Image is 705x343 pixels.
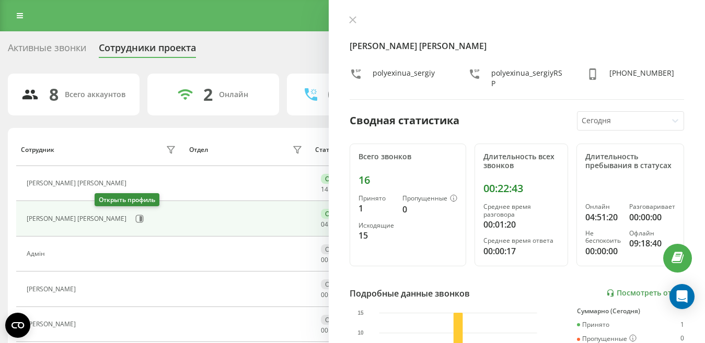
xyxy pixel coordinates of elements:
div: Пропущенные [402,195,457,203]
div: Среднее время разговора [483,203,559,218]
div: Open Intercom Messenger [669,284,695,309]
div: Не беспокоить [585,230,621,245]
div: 1 [359,202,394,215]
div: Статус [315,146,336,153]
div: 00:00:00 [585,245,621,257]
div: 00:00:17 [483,245,559,257]
div: Онлайн [219,90,248,99]
div: Принято [359,195,394,202]
div: [PERSON_NAME] [27,286,78,293]
div: 16 [359,174,457,186]
a: Посмотреть отчет [606,289,684,298]
div: : : [321,256,346,264]
div: Среднее время ответа [483,237,559,244]
div: Сотрудник [21,146,54,153]
div: 0 [402,203,457,216]
div: 2 [203,85,213,104]
div: polyexinua_sergiy [373,68,435,89]
div: [PHONE_NUMBER] [609,68,674,89]
div: Открыть профиль [95,193,159,206]
div: polyexinua_sergiyRSP [491,68,566,89]
div: Длительность всех звонков [483,152,559,170]
div: 0 [680,335,684,343]
text: 10 [357,330,364,336]
span: 04 [321,220,328,229]
div: Суммарно (Сегодня) [577,307,684,315]
div: Офлайн [321,244,354,254]
div: [PERSON_NAME] [PERSON_NAME] [27,180,129,187]
div: 8 [49,85,59,104]
button: Open CMP widget [5,313,30,338]
div: Длительность пребывания в статусах [585,152,675,170]
div: Всего звонков [359,152,457,161]
div: Разговаривает [629,203,675,210]
div: Подробные данные звонков [350,287,470,300]
div: Офлайн [629,230,675,237]
div: : : [321,186,346,193]
div: Офлайн [321,315,354,325]
div: [PERSON_NAME] [27,321,78,328]
span: 00 [321,290,328,299]
span: 14 [321,185,328,194]
div: Офлайн [321,279,354,289]
span: 00 [321,326,328,335]
div: 0 [328,85,337,104]
div: : : [321,291,346,299]
div: 00:01:20 [483,218,559,231]
div: Отдел [189,146,208,153]
div: 00:00:00 [629,211,675,223]
div: Пропущенные [577,335,637,343]
div: Активные звонки [8,42,86,58]
div: 04:51:20 [585,211,621,223]
div: 09:18:40 [629,237,675,250]
div: [PERSON_NAME] [PERSON_NAME] [27,215,129,222]
div: Онлайн [321,209,354,219]
div: Исходящие [359,222,394,229]
div: Сводная статистика [350,113,459,128]
div: Онлайн [321,174,354,184]
div: Адмін [27,250,48,257]
span: 00 [321,255,328,264]
div: 1 [680,321,684,328]
div: Онлайн [585,203,621,210]
h4: [PERSON_NAME] [PERSON_NAME] [350,40,684,52]
div: : : [321,327,346,334]
div: Всего аккаунтов [65,90,125,99]
div: Принято [577,321,609,328]
text: 15 [357,310,364,315]
div: : : [321,221,346,228]
div: 00:22:43 [483,182,559,195]
div: 15 [359,229,394,242]
div: Сотрудники проекта [99,42,196,58]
